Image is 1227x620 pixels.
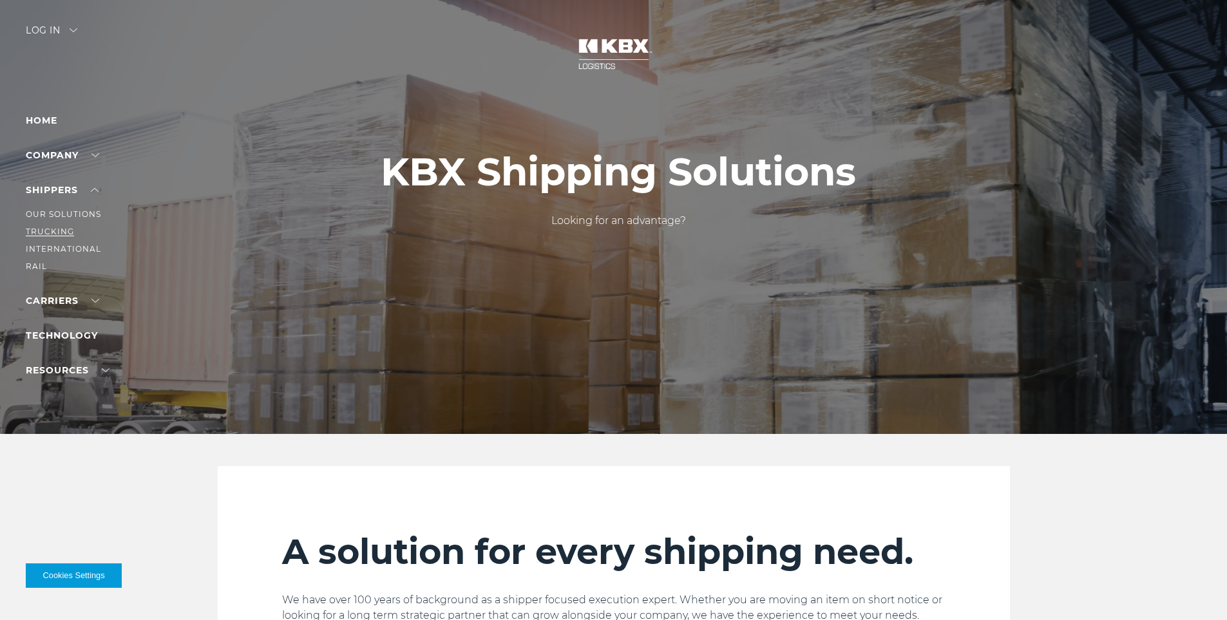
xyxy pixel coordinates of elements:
h1: KBX Shipping Solutions [381,150,856,194]
a: Company [26,149,99,161]
button: Cookies Settings [26,563,122,588]
a: Trucking [26,227,74,236]
a: Home [26,115,57,126]
h2: A solution for every shipping need. [282,531,946,573]
a: RAIL [26,261,47,271]
a: RESOURCES [26,364,109,376]
a: International [26,244,101,254]
a: Technology [26,330,98,341]
a: SHIPPERS [26,184,99,196]
p: Looking for an advantage? [381,213,856,229]
div: Log in [26,26,77,44]
a: Carriers [26,295,99,306]
img: arrow [70,28,77,32]
a: Our Solutions [26,209,101,219]
img: kbx logo [566,26,662,82]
